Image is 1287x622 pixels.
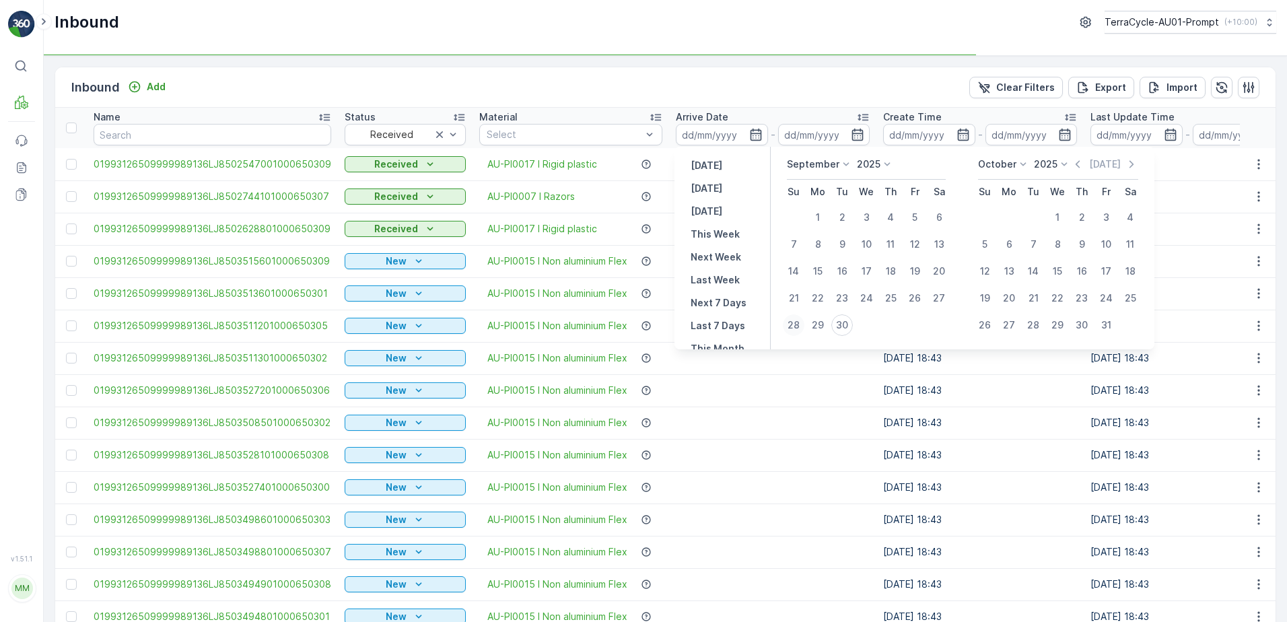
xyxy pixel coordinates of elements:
button: New [345,447,466,463]
div: Toggle Row Selected [66,450,77,460]
p: Status [345,110,376,124]
p: New [386,254,407,268]
div: 21 [1022,287,1044,309]
div: 29 [1047,314,1068,336]
div: 31 [1095,314,1117,336]
span: v 1.51.1 [8,555,35,563]
td: [DATE] [669,213,876,245]
div: 22 [807,287,829,309]
input: dd/mm/yyyy [1193,124,1285,145]
img: logo [8,11,35,38]
div: 3 [856,207,877,228]
a: 01993126509999989136LJ8503511201000650305 [94,319,331,333]
div: 4 [880,207,901,228]
a: AU-PI0015 I Non aluminium Flex [487,384,627,397]
p: New [386,545,407,559]
a: 01993126509999989136LJ8503508501000650302 [94,416,331,429]
div: Toggle Row Selected [66,482,77,493]
td: [DATE] 18:43 [876,407,1084,439]
button: New [345,318,466,334]
a: AU-PI0015 I Non aluminium Flex [487,545,627,559]
p: - [978,127,983,143]
a: AU-PI0015 I Non aluminium Flex [487,513,627,526]
a: 01993126509999989136LJ8503498601000650303 [94,513,331,526]
div: Toggle Row Selected [66,159,77,170]
div: 30 [1071,314,1092,336]
th: Saturday [927,180,951,204]
div: Toggle Row Selected [66,417,77,428]
th: Sunday [781,180,806,204]
th: Thursday [1070,180,1094,204]
p: New [386,287,407,300]
div: 11 [880,234,901,255]
button: New [345,415,466,431]
button: New [345,350,466,366]
a: AU-PI0015 I Non aluminium Flex [487,481,627,494]
div: 17 [1095,261,1117,282]
button: Yesterday [685,158,728,174]
a: 01993126509999989136LJ8503528101000650308 [94,448,331,462]
div: 14 [1022,261,1044,282]
div: Toggle Row Selected [66,256,77,267]
span: AU-PI0015 I Non aluminium Flex [487,416,627,429]
div: 22 [1047,287,1068,309]
a: 01993126509999989136LJ8503511301000650302 [94,351,331,365]
td: [DATE] 18:43 [876,504,1084,536]
button: Received [345,188,466,205]
p: Add [147,80,166,94]
button: Received [345,156,466,172]
a: AU-PI0015 I Non aluminium Flex [487,351,627,365]
div: 26 [974,314,996,336]
td: [DATE] 18:43 [876,568,1084,600]
div: 7 [1022,234,1044,255]
div: 11 [1119,234,1141,255]
p: Received [374,222,418,236]
p: New [386,448,407,462]
a: AU-PI0015 I Non aluminium Flex [487,448,627,462]
a: AU-PI0017 I Rigid plastic [487,222,597,236]
button: Export [1068,77,1134,98]
p: Received [374,158,418,171]
p: Next Week [691,250,741,264]
p: ( +10:00 ) [1224,17,1257,28]
p: New [386,578,407,591]
th: Wednesday [854,180,878,204]
div: 18 [880,261,901,282]
div: Toggle Row Selected [66,223,77,234]
div: 6 [928,207,950,228]
input: dd/mm/yyyy [883,124,975,145]
p: Last 7 Days [691,319,745,333]
div: 1 [807,207,829,228]
div: 28 [783,314,804,336]
span: 01993126509999989136LJ8503515601000650309 [94,254,331,268]
div: 23 [831,287,853,309]
span: AU-PI0015 I Non aluminium Flex [487,578,627,591]
button: New [345,576,466,592]
span: 01993126509999989136LJ8503527401000650300 [94,481,331,494]
button: Import [1140,77,1206,98]
div: 7 [783,234,804,255]
span: AU-PI0017 I Rigid plastic [487,158,597,171]
p: Create Time [883,110,942,124]
div: 20 [928,261,950,282]
td: [DATE] 18:43 [876,536,1084,568]
div: 14 [783,261,804,282]
a: 01993126509999989136LJ8502744101000650307 [94,190,331,203]
div: MM [11,578,33,599]
div: 29 [807,314,829,336]
div: 28 [1022,314,1044,336]
p: Received [374,190,418,203]
p: [DATE] [691,182,722,195]
p: Clear Filters [996,81,1055,94]
th: Tuesday [830,180,854,204]
div: 21 [783,287,804,309]
a: 01993126509999989136LJ8502628801000650309 [94,222,331,236]
td: [DATE] 18:43 [876,342,1084,374]
button: Next Week [685,249,746,265]
button: Clear Filters [969,77,1063,98]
